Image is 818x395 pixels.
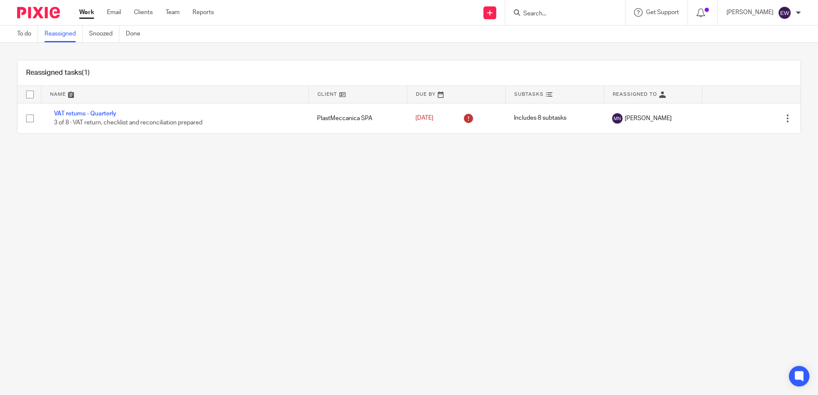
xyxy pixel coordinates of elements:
a: Clients [134,8,153,17]
td: PlastMeccanica SPA [308,103,407,133]
input: Search [522,10,599,18]
a: VAT returns - Quarterly [54,111,116,117]
span: [PERSON_NAME] [625,114,672,123]
img: svg%3E [612,113,622,124]
span: 3 of 8 · VAT return, checklist and reconciliation prepared [54,120,202,126]
a: Reports [193,8,214,17]
a: Email [107,8,121,17]
span: (1) [82,69,90,76]
span: Includes 8 subtasks [514,115,566,121]
span: [DATE] [415,115,433,121]
a: Reassigned [44,26,83,42]
img: svg%3E [778,6,791,20]
p: [PERSON_NAME] [726,8,774,17]
a: Team [166,8,180,17]
a: Done [126,26,147,42]
a: Work [79,8,94,17]
img: Pixie [17,7,60,18]
span: Subtasks [514,92,544,97]
span: Get Support [646,9,679,15]
a: To do [17,26,38,42]
a: Snoozed [89,26,119,42]
h1: Reassigned tasks [26,68,90,77]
